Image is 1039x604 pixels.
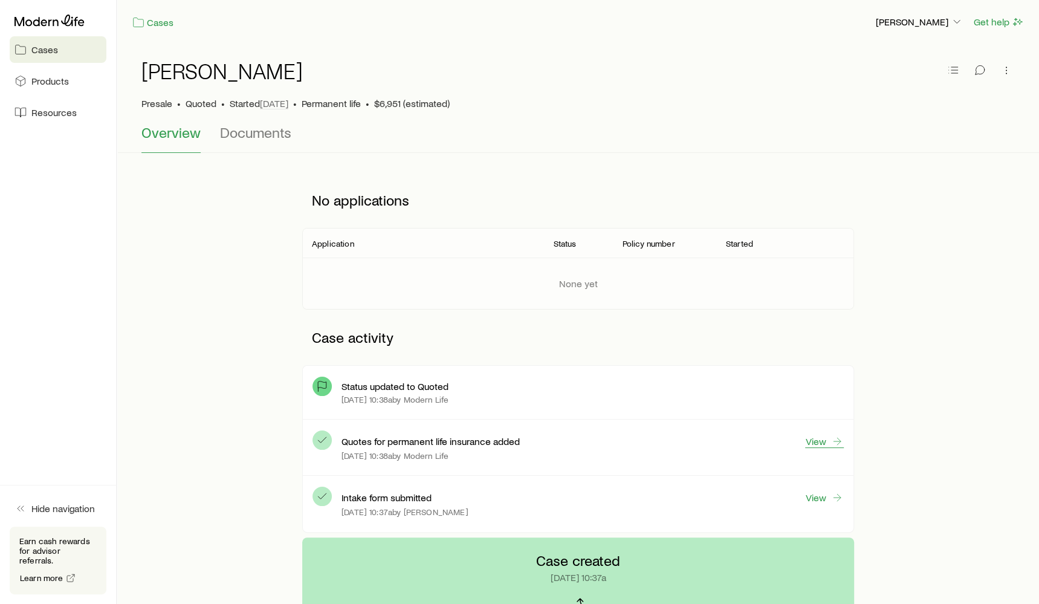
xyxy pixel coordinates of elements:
p: Started [726,239,753,248]
p: Case created [536,552,620,569]
p: [PERSON_NAME] [876,16,963,28]
div: Case details tabs [141,124,1015,153]
p: Policy number [623,239,675,248]
p: Intake form submitted [341,492,432,504]
a: Cases [132,16,174,30]
p: [DATE] 10:38a by Modern Life [341,451,448,461]
p: Application [312,239,354,248]
h1: [PERSON_NAME] [141,59,303,83]
span: • [293,97,297,109]
button: Hide navigation [10,495,106,522]
p: Quotes for permanent life insurance added [341,435,520,447]
a: View [805,491,844,504]
span: Cases [31,44,58,56]
p: Earn cash rewards for advisor referrals. [19,536,97,565]
span: Resources [31,106,77,119]
a: View [805,435,844,448]
button: [PERSON_NAME] [875,15,963,30]
p: [DATE] 10:37a [551,571,606,583]
a: Resources [10,99,106,126]
p: Case activity [302,319,854,356]
span: • [366,97,369,109]
div: Earn cash rewards for advisor referrals.Learn more [10,527,106,594]
p: None yet [559,278,598,290]
span: Hide navigation [31,502,95,515]
a: Cases [10,36,106,63]
p: Status updated to Quoted [341,380,448,392]
p: Presale [141,97,172,109]
span: Products [31,75,69,87]
p: Started [230,97,288,109]
span: [DATE] [260,97,288,109]
span: Documents [220,124,291,141]
span: Learn more [20,574,63,582]
span: Permanent life [302,97,361,109]
button: Get help [973,15,1024,29]
p: [DATE] 10:38a by Modern Life [341,395,448,404]
span: $6,951 (estimated) [374,97,450,109]
p: No applications [302,182,854,218]
span: Overview [141,124,201,141]
span: Quoted [186,97,216,109]
span: • [221,97,225,109]
p: Status [553,239,576,248]
a: Products [10,68,106,94]
span: • [177,97,181,109]
p: [DATE] 10:37a by [PERSON_NAME] [341,507,468,517]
